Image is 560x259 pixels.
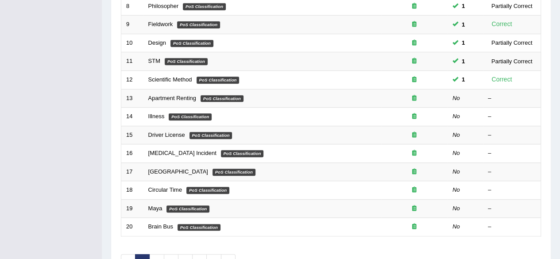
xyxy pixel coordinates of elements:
[148,76,192,83] a: Scientific Method
[458,57,468,66] span: You can still take this question
[386,149,443,158] div: Exam occurring question
[121,199,143,218] td: 19
[458,75,468,84] span: You can still take this question
[148,168,208,175] a: [GEOGRAPHIC_DATA]
[458,20,468,29] span: You can still take this question
[452,223,460,230] em: No
[177,21,220,28] em: PoS Classification
[148,58,160,64] a: STM
[166,205,209,213] em: PoS Classification
[121,162,143,181] td: 17
[121,218,143,236] td: 20
[458,38,468,47] span: You can still take this question
[148,95,196,101] a: Apartment Renting
[386,2,443,11] div: Exam occurring question
[386,39,443,47] div: Exam occurring question
[165,58,208,65] em: PoS Classification
[386,76,443,84] div: Exam occurring question
[386,205,443,213] div: Exam occurring question
[148,3,179,9] a: Philosopher
[178,224,220,231] em: PoS Classification
[452,131,460,138] em: No
[148,113,165,120] a: Illness
[121,108,143,126] td: 14
[386,57,443,66] div: Exam occurring question
[386,20,443,29] div: Exam occurring question
[488,223,536,231] div: –
[488,38,536,47] div: Partially Correct
[186,187,229,194] em: PoS Classification
[488,1,536,11] div: Partially Correct
[488,205,536,213] div: –
[386,223,443,231] div: Exam occurring question
[148,150,216,156] a: [MEDICAL_DATA] Incident
[169,113,212,120] em: PoS Classification
[452,113,460,120] em: No
[488,112,536,121] div: –
[488,57,536,66] div: Partially Correct
[170,40,213,47] em: PoS Classification
[458,1,468,11] span: You can still take this question
[148,131,185,138] a: Driver License
[488,131,536,139] div: –
[488,74,516,85] div: Correct
[121,144,143,163] td: 16
[488,186,536,194] div: –
[197,77,239,84] em: PoS Classification
[386,168,443,176] div: Exam occurring question
[488,19,516,29] div: Correct
[148,223,173,230] a: Brain Bus
[452,205,460,212] em: No
[148,39,166,46] a: Design
[121,52,143,71] td: 11
[386,94,443,103] div: Exam occurring question
[121,70,143,89] td: 12
[121,89,143,108] td: 13
[452,168,460,175] em: No
[148,21,173,27] a: Fieldwork
[121,15,143,34] td: 9
[488,149,536,158] div: –
[121,126,143,144] td: 15
[183,3,226,10] em: PoS Classification
[221,150,264,157] em: PoS Classification
[452,95,460,101] em: No
[201,95,243,102] em: PoS Classification
[148,186,182,193] a: Circular Time
[452,186,460,193] em: No
[386,186,443,194] div: Exam occurring question
[488,168,536,176] div: –
[488,94,536,103] div: –
[121,181,143,200] td: 18
[386,131,443,139] div: Exam occurring question
[452,150,460,156] em: No
[148,205,162,212] a: Maya
[212,169,255,176] em: PoS Classification
[189,132,232,139] em: PoS Classification
[386,112,443,121] div: Exam occurring question
[121,34,143,52] td: 10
